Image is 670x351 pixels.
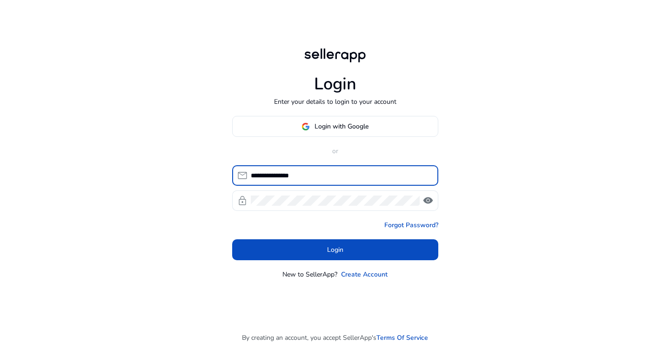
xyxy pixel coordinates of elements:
span: Login [327,245,343,255]
p: or [232,146,438,156]
a: Terms Of Service [376,333,428,343]
p: New to SellerApp? [282,270,337,279]
span: Login with Google [315,121,368,131]
span: mail [237,170,248,181]
button: Login [232,239,438,260]
span: lock [237,195,248,206]
h1: Login [314,74,356,94]
a: Forgot Password? [384,220,438,230]
p: Enter your details to login to your account [274,97,396,107]
span: visibility [422,195,434,206]
button: Login with Google [232,116,438,137]
img: google-logo.svg [301,122,310,131]
a: Create Account [341,270,388,279]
